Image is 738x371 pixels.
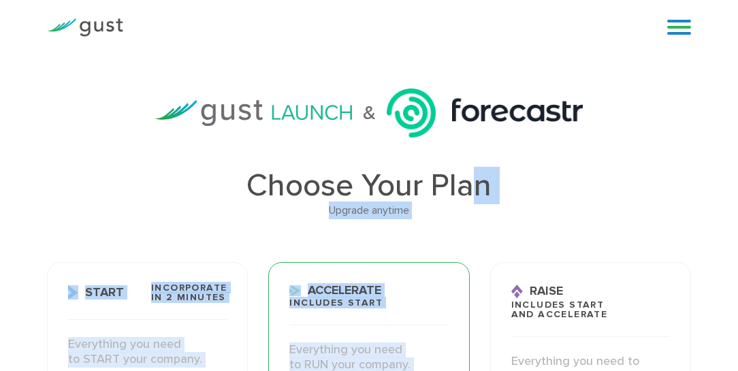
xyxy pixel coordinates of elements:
img: Accelerate Icon [289,285,301,296]
div: Upgrade anytime [47,201,691,219]
span: Accelerate [289,285,381,297]
h1: Choose Your Plan [47,170,691,201]
span: Incorporate in 2 Minutes [151,283,227,302]
span: & [363,105,376,121]
p: Everything you need to START your company. [68,337,227,368]
img: Gust Logo [47,18,123,37]
img: Forecastr Logo [387,88,583,138]
img: Gust Launch Logo [155,100,352,125]
span: Includes START and ACCELERATE [511,300,608,319]
img: Start Icon X2 [68,285,78,300]
span: Start [68,285,124,300]
span: Raise [511,285,563,299]
span: Includes START [289,298,383,308]
img: Raise Icon [511,285,523,299]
